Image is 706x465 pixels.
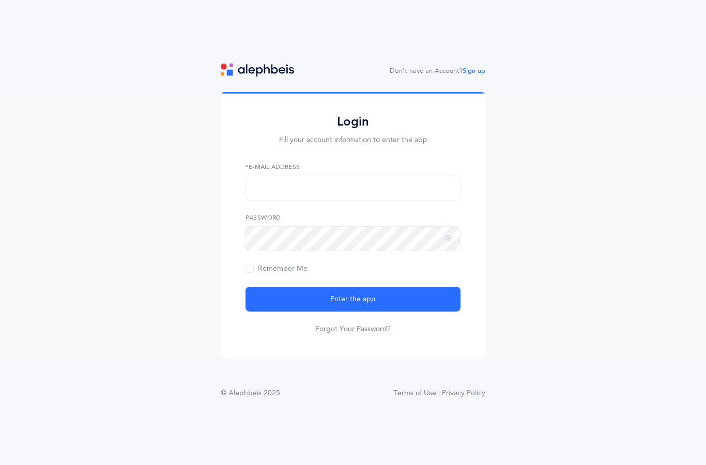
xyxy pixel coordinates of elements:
a: Sign up [463,67,485,74]
a: Forgot Your Password? [315,324,391,334]
p: Fill your account information to enter the app [245,135,461,146]
label: Password [245,213,461,222]
div: Don't have an Account? [390,66,485,76]
button: Enter the app [245,287,461,312]
img: logo.svg [221,64,294,76]
h2: Login [245,114,461,130]
span: Enter the app [330,294,376,305]
label: *E-Mail Address [245,162,461,172]
a: Terms of Use | Privacy Policy [393,388,485,399]
span: Remember Me [245,265,308,273]
div: © Alephbeis 2025 [221,388,280,399]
